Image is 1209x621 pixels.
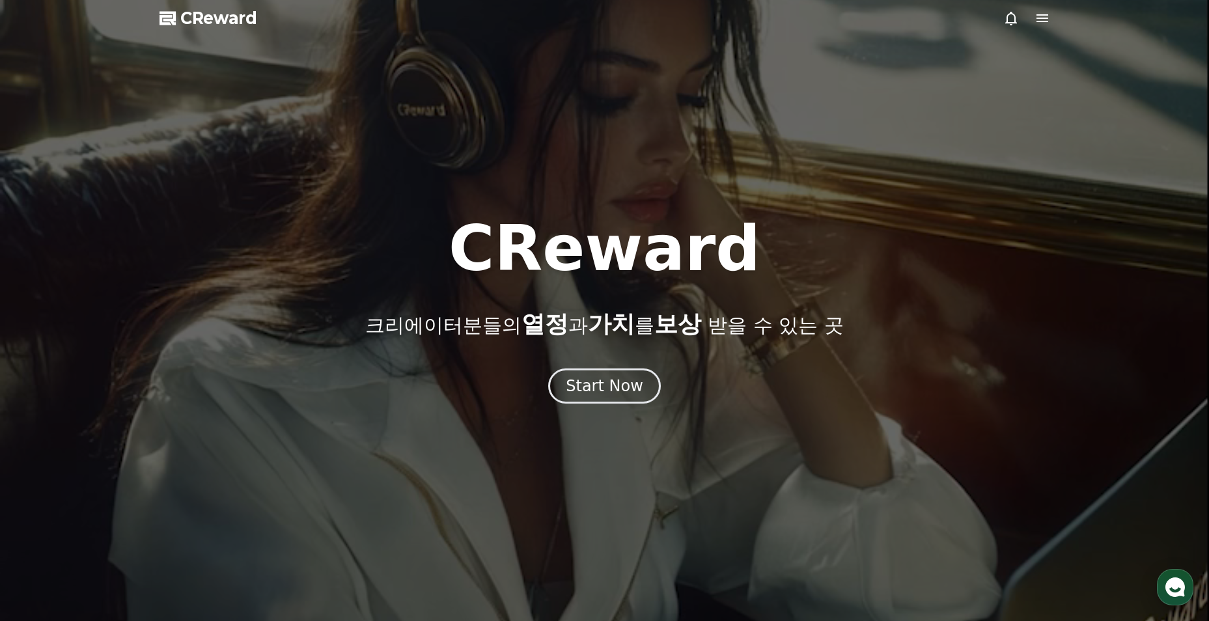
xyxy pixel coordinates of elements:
[566,376,643,396] div: Start Now
[548,368,661,404] button: Start Now
[521,310,568,337] span: 열정
[654,310,701,337] span: 보상
[449,217,760,280] h1: CReward
[160,8,257,29] a: CReward
[548,381,661,394] a: Start Now
[588,310,635,337] span: 가치
[180,8,257,29] span: CReward
[365,311,843,337] p: 크리에이터분들의 과 를 받을 수 있는 곳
